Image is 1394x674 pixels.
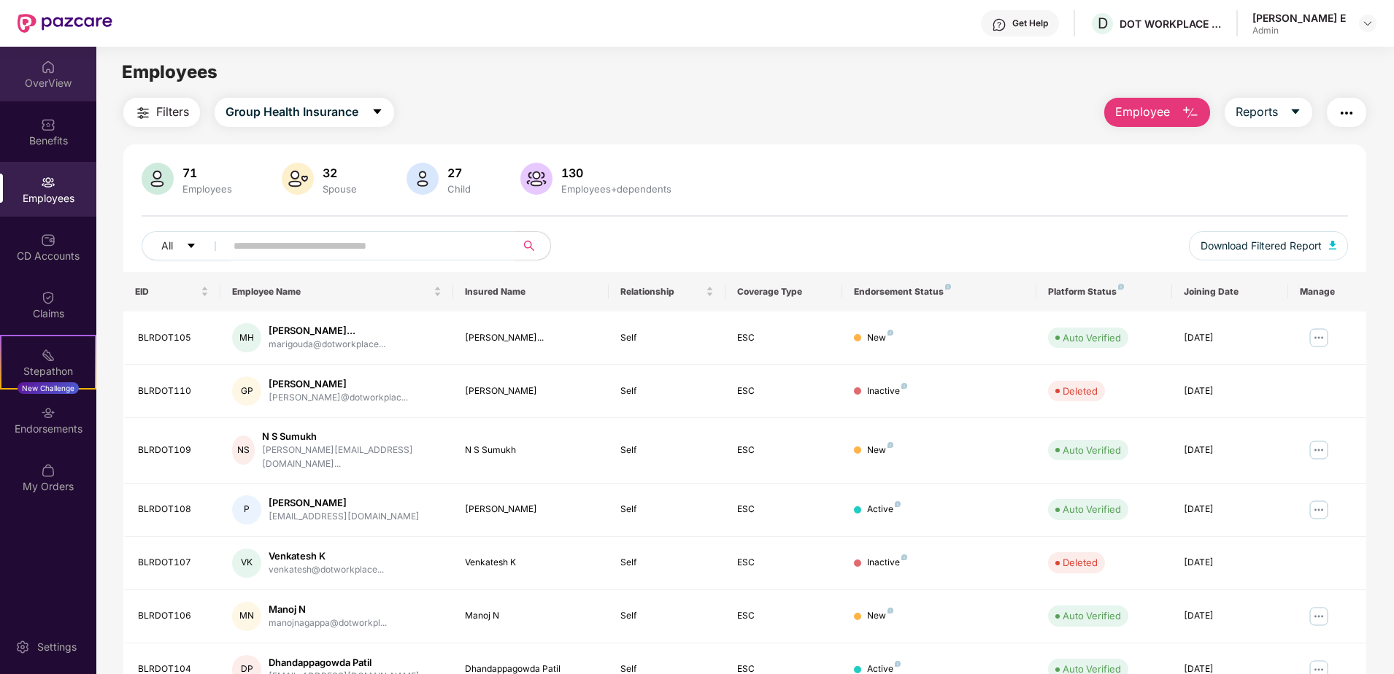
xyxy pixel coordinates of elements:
[122,61,217,82] span: Employees
[867,331,893,345] div: New
[1048,286,1160,298] div: Platform Status
[725,272,842,311] th: Coverage Type
[41,60,55,74] img: svg+xml;base64,PHN2ZyBpZD0iSG9tZSIgeG1sbnM9Imh0dHA6Ly93d3cudzMub3JnLzIwMDAvc3ZnIiB3aWR0aD0iMjAiIG...
[1184,609,1277,623] div: [DATE]
[232,435,255,465] div: NS
[620,556,714,570] div: Self
[901,383,907,389] img: svg+xml;base64,PHN2ZyB4bWxucz0iaHR0cDovL3d3dy53My5vcmcvMjAwMC9zdmciIHdpZHRoPSI4IiBoZWlnaHQ9IjgiIH...
[269,324,385,338] div: [PERSON_NAME]...
[465,384,597,398] div: [PERSON_NAME]
[1182,104,1199,122] img: svg+xml;base64,PHN2ZyB4bWxucz0iaHR0cDovL3d3dy53My5vcmcvMjAwMC9zdmciIHhtbG5zOnhsaW5rPSJodHRwOi8vd3...
[123,272,220,311] th: EID
[123,98,200,127] button: Filters
[515,240,543,252] span: search
[867,503,901,516] div: Active
[620,609,714,623] div: Self
[161,238,173,254] span: All
[620,384,714,398] div: Self
[1063,502,1121,516] div: Auto Verified
[453,272,609,311] th: Insured Name
[1184,503,1277,516] div: [DATE]
[1184,443,1277,457] div: [DATE]
[41,233,55,247] img: svg+xml;base64,PHN2ZyBpZD0iQ0RfQWNjb3VudHMiIGRhdGEtbmFtZT0iQ0QgQWNjb3VudHMiIHhtbG5zPSJodHRwOi8vd3...
[269,549,384,563] div: Venkatesh K
[1184,556,1277,570] div: [DATE]
[1063,608,1121,623] div: Auto Verified
[138,443,209,457] div: BLRDOT109
[269,603,387,616] div: Manoj N
[138,384,209,398] div: BLRDOT110
[262,443,442,471] div: [PERSON_NAME][EMAIL_ADDRESS][DOMAIN_NAME]...
[620,331,714,345] div: Self
[186,241,196,252] span: caret-down
[737,609,831,623] div: ESC
[232,323,261,352] div: MH
[1063,384,1098,398] div: Deleted
[737,443,831,457] div: ESC
[371,106,383,119] span: caret-down
[407,163,439,195] img: svg+xml;base64,PHN2ZyB4bWxucz0iaHR0cDovL3d3dy53My5vcmcvMjAwMC9zdmciIHhtbG5zOnhsaW5rPSJodHRwOi8vd3...
[620,443,714,457] div: Self
[1362,18,1374,29] img: svg+xml;base64,PHN2ZyBpZD0iRHJvcGRvd24tMzJ4MzIiIHhtbG5zPSJodHRwOi8vd3d3LnczLm9yZy8yMDAwL3N2ZyIgd2...
[992,18,1006,32] img: svg+xml;base64,PHN2ZyBpZD0iSGVscC0zMngzMiIgeG1sbnM9Imh0dHA6Ly93d3cudzMub3JnLzIwMDAvc3ZnIiB3aWR0aD...
[901,554,907,560] img: svg+xml;base64,PHN2ZyB4bWxucz0iaHR0cDovL3d3dy53My5vcmcvMjAwMC9zdmciIHdpZHRoPSI4IiBoZWlnaHQ9IjgiIH...
[138,556,209,570] div: BLRDOT107
[1184,331,1277,345] div: [DATE]
[269,616,387,630] div: manojnagappa@dotworkpl...
[220,272,453,311] th: Employee Name
[465,503,597,516] div: [PERSON_NAME]
[138,331,209,345] div: BLRDOT105
[1098,15,1108,32] span: D
[737,556,831,570] div: ESC
[465,556,597,570] div: Venkatesh K
[867,609,893,623] div: New
[138,503,209,516] div: BLRDOT108
[15,640,30,654] img: svg+xml;base64,PHN2ZyBpZD0iU2V0dGluZy0yMHgyMCIgeG1sbnM9Imh0dHA6Ly93d3cudzMub3JnLzIwMDAvc3ZnIiB3aW...
[269,496,420,510] div: [PERSON_NAME]
[215,98,394,127] button: Group Health Insurancecaret-down
[867,443,893,457] div: New
[867,384,907,398] div: Inactive
[887,330,893,336] img: svg+xml;base64,PHN2ZyB4bWxucz0iaHR0cDovL3d3dy53My5vcmcvMjAwMC9zdmciIHdpZHRoPSI4IiBoZWlnaHQ9IjgiIH...
[41,348,55,363] img: svg+xml;base64,PHN2ZyB4bWxucz0iaHR0cDovL3d3dy53My5vcmcvMjAwMC9zdmciIHdpZHRoPSIyMSIgaGVpZ2h0PSIyMC...
[1288,272,1366,311] th: Manage
[269,510,420,524] div: [EMAIL_ADDRESS][DOMAIN_NAME]
[1063,555,1098,570] div: Deleted
[1063,443,1121,457] div: Auto Verified
[1236,103,1278,121] span: Reports
[232,495,261,524] div: P
[41,117,55,132] img: svg+xml;base64,PHN2ZyBpZD0iQmVuZWZpdHMiIHhtbG5zPSJodHRwOi8vd3d3LnczLm9yZy8yMDAwL3N2ZyIgd2lkdGg9Ij...
[558,183,674,195] div: Employees+dependents
[138,609,209,623] div: BLRDOT106
[1307,498,1331,522] img: manageButton
[1120,17,1222,31] div: DOT WORKPLACE SOLUTIONS PRIVATE LIMITED
[1115,103,1170,121] span: Employee
[1307,326,1331,349] img: manageButton
[444,183,474,195] div: Child
[1201,238,1322,254] span: Download Filtered Report
[180,183,235,195] div: Employees
[620,503,714,516] div: Self
[232,549,261,578] div: VK
[269,338,385,352] div: marigouda@dotworkplace...
[18,382,79,394] div: New Challenge
[887,442,893,448] img: svg+xml;base64,PHN2ZyB4bWxucz0iaHR0cDovL3d3dy53My5vcmcvMjAwMC9zdmciIHdpZHRoPSI4IiBoZWlnaHQ9IjgiIH...
[282,163,314,195] img: svg+xml;base64,PHN2ZyB4bWxucz0iaHR0cDovL3d3dy53My5vcmcvMjAwMC9zdmciIHhtbG5zOnhsaW5rPSJodHRwOi8vd3...
[41,175,55,190] img: svg+xml;base64,PHN2ZyBpZD0iRW1wbG95ZWVzIiB4bWxucz0iaHR0cDovL3d3dy53My5vcmcvMjAwMC9zdmciIHdpZHRoPS...
[1290,106,1301,119] span: caret-down
[134,104,152,122] img: svg+xml;base64,PHN2ZyB4bWxucz0iaHR0cDovL3d3dy53My5vcmcvMjAwMC9zdmciIHdpZHRoPSIyNCIgaGVpZ2h0PSIyNC...
[41,290,55,305] img: svg+xml;base64,PHN2ZyBpZD0iQ2xhaW0iIHhtbG5zPSJodHRwOi8vd3d3LnczLm9yZy8yMDAwL3N2ZyIgd2lkdGg9IjIwIi...
[232,286,431,298] span: Employee Name
[737,331,831,345] div: ESC
[1338,104,1355,122] img: svg+xml;base64,PHN2ZyB4bWxucz0iaHR0cDovL3d3dy53My5vcmcvMjAwMC9zdmciIHdpZHRoPSIyNCIgaGVpZ2h0PSIyNC...
[1104,98,1210,127] button: Employee
[1329,241,1336,249] img: svg+xml;base64,PHN2ZyB4bWxucz0iaHR0cDovL3d3dy53My5vcmcvMjAwMC9zdmciIHhtbG5zOnhsaW5rPSJodHRwOi8vd3...
[1012,18,1048,29] div: Get Help
[18,14,112,33] img: New Pazcare Logo
[142,163,174,195] img: svg+xml;base64,PHN2ZyB4bWxucz0iaHR0cDovL3d3dy53My5vcmcvMjAwMC9zdmciIHhtbG5zOnhsaW5rPSJodHRwOi8vd3...
[1184,384,1277,398] div: [DATE]
[867,556,907,570] div: Inactive
[1307,605,1331,628] img: manageButton
[515,231,551,260] button: search
[232,602,261,631] div: MN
